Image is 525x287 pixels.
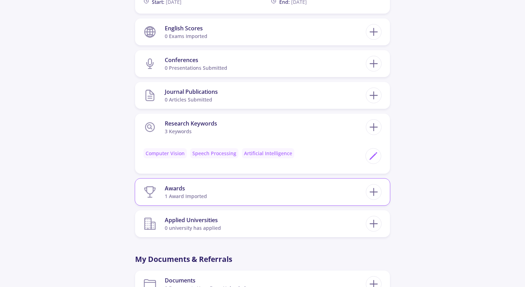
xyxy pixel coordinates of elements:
[190,148,238,158] span: Speech processing
[165,276,246,285] div: Documents
[165,216,221,224] div: Applied Universities
[165,192,207,200] div: 1 award imported
[165,24,207,32] div: English Scores
[242,148,294,158] span: Artificial Intelligence
[135,254,390,265] p: My Documents & Referrals
[165,184,207,192] div: Awards
[165,32,207,40] div: 0 exams imported
[143,148,187,158] span: computer vision
[165,225,221,231] span: 0 university has applied
[165,56,227,64] div: Conferences
[165,128,217,135] div: 3 keywords
[165,88,218,96] div: Journal Publications
[165,119,217,128] div: Research Keywords
[165,64,227,71] div: 0 presentations submitted
[165,96,218,103] div: 0 articles submitted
